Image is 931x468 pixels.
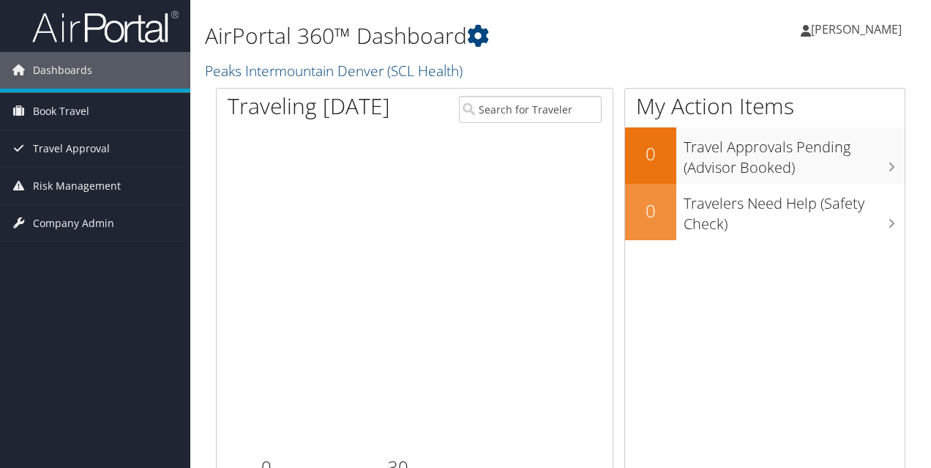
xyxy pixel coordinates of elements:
[801,7,916,51] a: [PERSON_NAME]
[684,130,905,178] h3: Travel Approvals Pending (Advisor Booked)
[228,91,390,122] h1: Traveling [DATE]
[33,130,110,167] span: Travel Approval
[33,52,92,89] span: Dashboards
[625,141,676,166] h2: 0
[205,61,466,81] a: Peaks Intermountain Denver (SCL Health)
[32,10,179,44] img: airportal-logo.png
[205,21,679,51] h1: AirPortal 360™ Dashboard
[33,93,89,130] span: Book Travel
[33,168,121,204] span: Risk Management
[811,21,902,37] span: [PERSON_NAME]
[625,91,905,122] h1: My Action Items
[33,205,114,242] span: Company Admin
[625,198,676,223] h2: 0
[625,127,905,184] a: 0Travel Approvals Pending (Advisor Booked)
[684,186,905,234] h3: Travelers Need Help (Safety Check)
[459,96,602,123] input: Search for Traveler
[625,184,905,240] a: 0Travelers Need Help (Safety Check)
